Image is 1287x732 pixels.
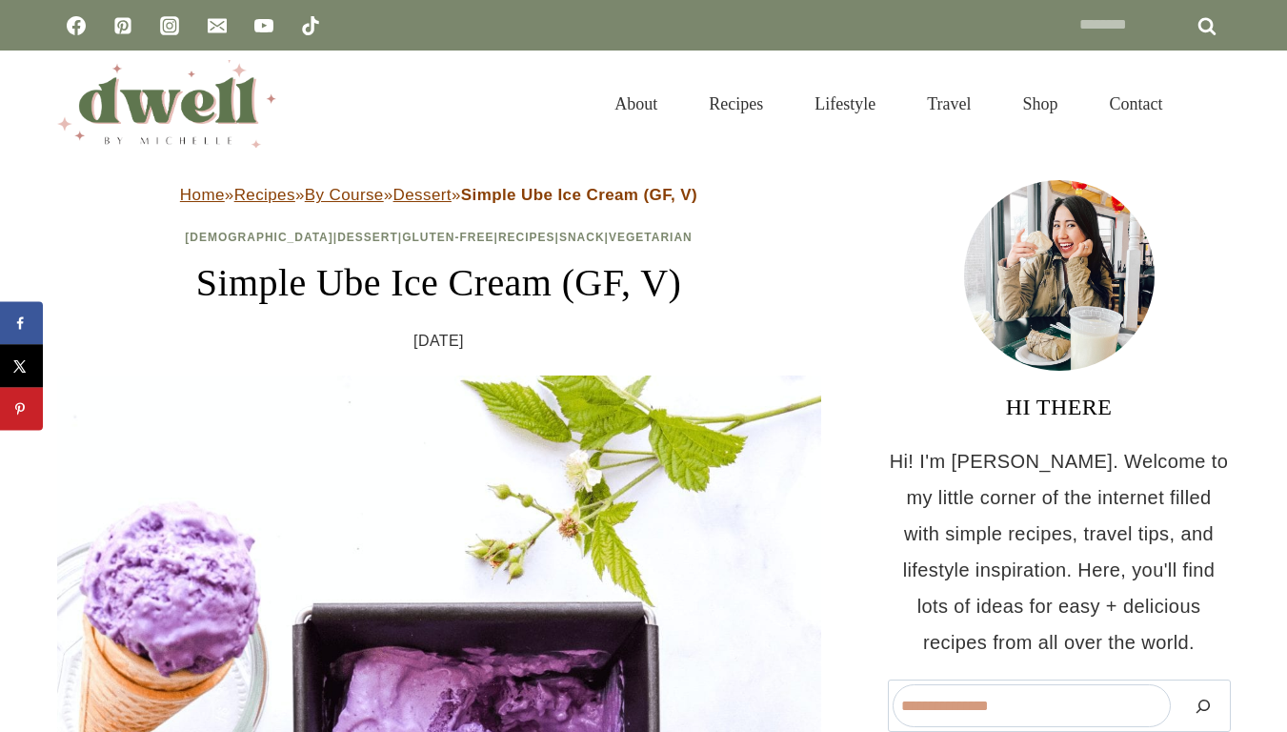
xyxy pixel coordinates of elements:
strong: Simple Ube Ice Cream (GF, V) [461,186,697,204]
a: About [589,71,683,137]
h1: Simple Ube Ice Cream (GF, V) [57,254,821,312]
a: Recipes [234,186,295,204]
h3: HI THERE [888,390,1231,424]
a: Shop [996,71,1083,137]
span: » » » » [180,186,697,204]
a: Pinterest [104,7,142,45]
a: Contact [1084,71,1189,137]
time: [DATE] [413,327,464,356]
p: Hi! I'm [PERSON_NAME]. Welcome to my little corner of the internet filled with simple recipes, tr... [888,443,1231,661]
span: | | | | | [185,231,693,244]
a: Instagram [151,7,189,45]
a: Vegetarian [609,231,693,244]
a: Gluten-Free [402,231,493,244]
a: YouTube [245,7,283,45]
a: Home [180,186,225,204]
a: [DEMOGRAPHIC_DATA] [185,231,333,244]
button: Search [1180,684,1226,727]
a: Email [198,7,236,45]
nav: Primary Navigation [589,71,1188,137]
a: Recipes [683,71,789,137]
a: Travel [901,71,996,137]
a: Recipes [498,231,555,244]
button: View Search Form [1198,88,1231,120]
a: Lifestyle [789,71,901,137]
a: Facebook [57,7,95,45]
a: Dessert [337,231,398,244]
a: By Course [305,186,384,204]
a: TikTok [292,7,330,45]
a: Dessert [393,186,452,204]
img: DWELL by michelle [57,60,276,148]
a: Snack [559,231,605,244]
